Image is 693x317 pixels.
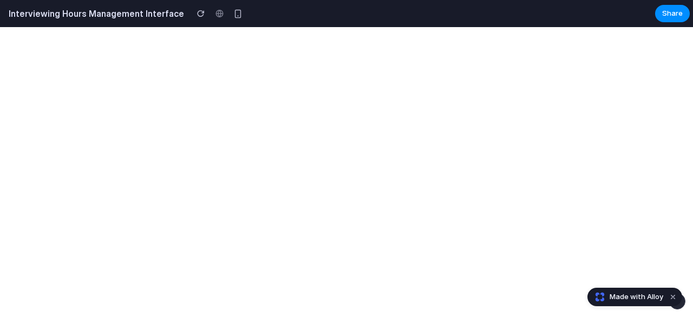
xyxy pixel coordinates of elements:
button: Dismiss watermark [666,290,679,303]
a: Made with Alloy [588,292,664,302]
h2: Interviewing Hours Management Interface [4,7,184,20]
button: Share [655,5,690,22]
span: Made with Alloy [610,292,663,302]
span: Share [662,8,683,19]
